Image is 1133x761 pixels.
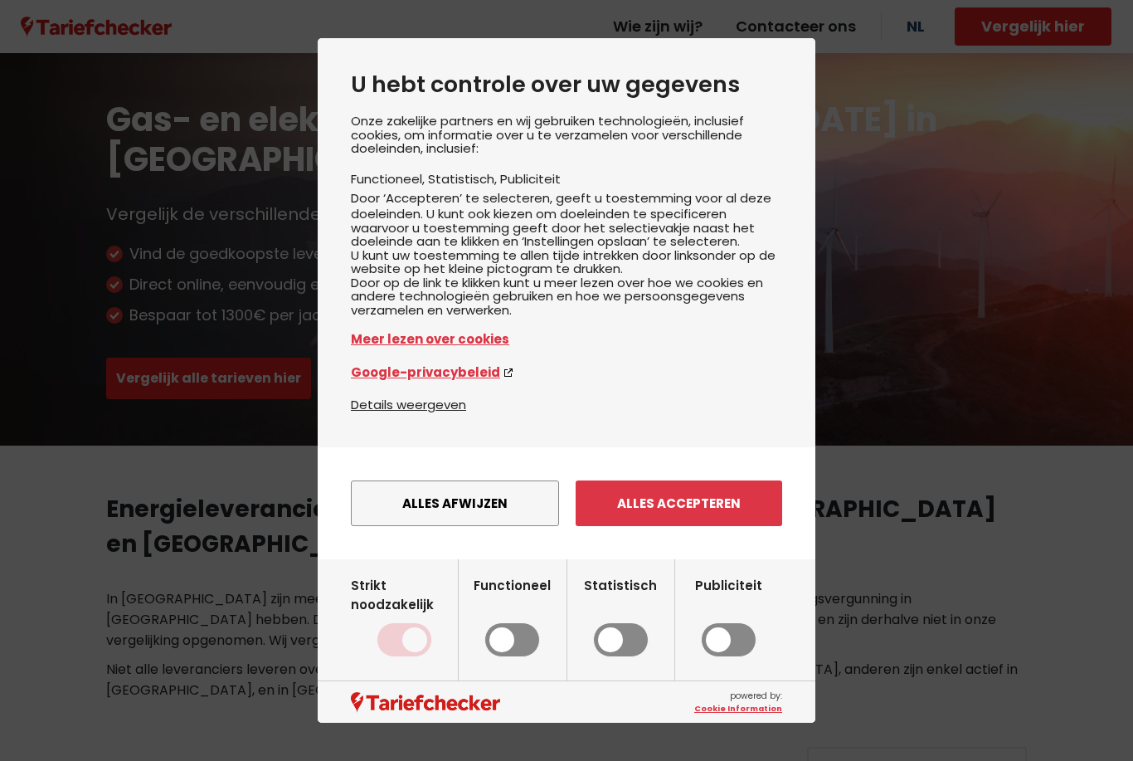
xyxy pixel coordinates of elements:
li: Statistisch [428,170,500,188]
div: menu [318,447,815,559]
label: Functioneel [474,576,551,657]
li: Functioneel [351,170,428,188]
a: Cookie Information [694,703,782,715]
div: Onze zakelijke partners en wij gebruiken technologieën, inclusief cookies, om informatie over u t... [351,115,782,395]
label: Publiciteit [695,576,762,657]
span: powered by: [694,690,782,715]
h2: U hebt controle over uw gegevens [351,71,782,98]
label: Statistisch [584,576,657,657]
button: Details weergeven [351,395,466,414]
button: Alles afwijzen [351,481,559,526]
label: Strikt noodzakelijk [351,576,458,657]
img: logo [351,692,500,713]
li: Publiciteit [500,170,561,188]
button: Alles accepteren [576,481,782,526]
a: Google-privacybeleid [351,363,782,382]
a: Meer lezen over cookies [351,329,782,349]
